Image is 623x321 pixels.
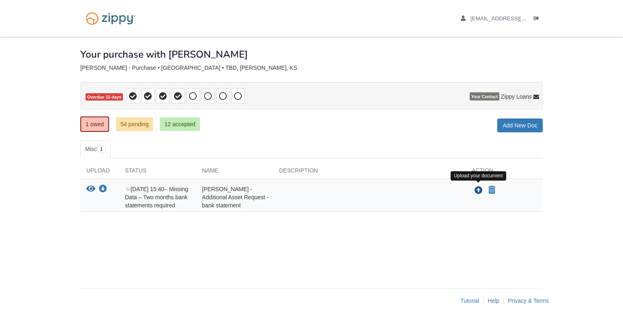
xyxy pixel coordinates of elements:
[80,65,543,71] div: [PERSON_NAME] - Purchase • [GEOGRAPHIC_DATA] • TBD, [PERSON_NAME], KS
[99,186,107,193] a: Download RAYMOND HARLEMAN - Additional Asset Request - bank statement
[80,8,141,29] img: Logo
[466,166,543,179] div: Action
[125,186,164,192] span: [DATE] 15:40
[501,93,532,101] span: Zippy Loans
[116,117,153,131] a: 54 pending
[508,297,549,304] a: Privacy & Terms
[86,93,123,101] span: Overdue 15 days
[80,116,109,132] a: 1 owed
[470,93,499,101] span: Your Contact
[460,297,479,304] a: Tutorial
[80,49,248,60] h1: Your purchase with [PERSON_NAME]
[97,145,106,153] span: 1
[202,186,269,209] span: [PERSON_NAME] - Additional Asset Request - bank statement
[196,166,273,179] div: Name
[488,185,496,195] button: Declare RAYMOND HARLEMAN - Additional Asset Request - bank statement not applicable
[474,185,483,196] button: Upload RAYMOND HARLEMAN - Additional Asset Request - bank statement
[119,185,196,209] div: – Missing Data – Two months bank statements required
[497,118,543,132] a: Add New Doc
[461,15,563,24] a: edit profile
[119,166,196,179] div: Status
[80,140,111,158] a: Misc
[488,297,499,304] a: Help
[86,185,95,194] button: View RAYMOND HARLEMAN - Additional Asset Request - bank statement
[160,117,200,131] a: 12 accepted
[470,15,563,22] span: renegaderay72@gmail.com
[534,15,543,24] a: Log out
[451,171,506,181] div: Upload your document
[273,166,466,179] div: Description
[80,166,119,179] div: Upload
